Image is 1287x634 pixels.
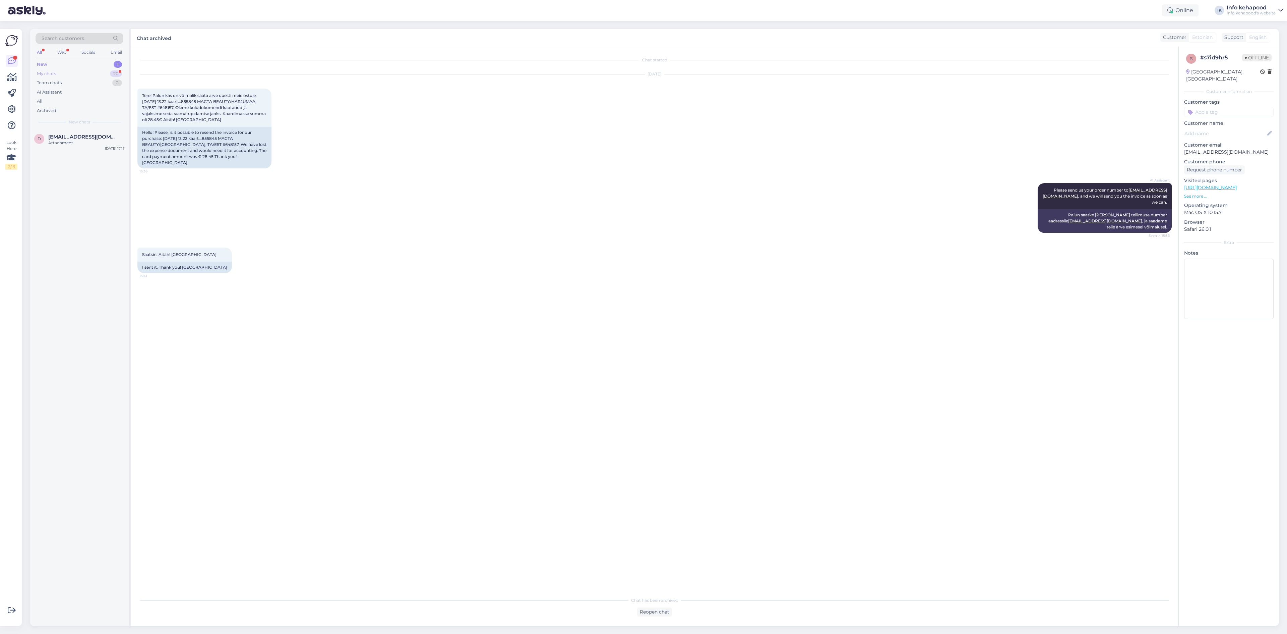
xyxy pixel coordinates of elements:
[137,127,271,168] div: Hello! Please, is it possible to resend the invoice for our purchase: [DATE] 13:22 kaart...855845...
[1227,5,1276,10] div: Info kehapood
[1200,54,1242,62] div: # s7id9hr5
[5,140,17,170] div: Look Here
[1162,4,1199,16] div: Online
[1227,10,1276,16] div: Info kehapood's website
[1242,54,1272,61] span: Offline
[1184,209,1274,216] p: Mac OS X 10.15.7
[1184,149,1274,156] p: [EMAIL_ADDRESS][DOMAIN_NAME]
[1184,142,1274,149] p: Customer email
[112,80,122,86] div: 0
[1184,158,1274,165] p: Customer phone
[37,107,56,114] div: Archived
[631,597,678,603] span: Chat has been archived
[142,93,267,122] span: Tere! Palun kas on võimalik saata arve uuesti meie ostule: [DATE] 13:22 kaart...855845 MACTA BEAU...
[1186,68,1260,83] div: [GEOGRAPHIC_DATA], [GEOGRAPHIC_DATA]
[1184,202,1274,209] p: Operating system
[114,61,122,68] div: 1
[37,89,62,96] div: AI Assistant
[1184,177,1274,184] p: Visited pages
[42,35,84,42] span: Search customers
[69,119,90,125] span: New chats
[637,607,672,617] div: Reopen chat
[139,169,165,174] span: 15:36
[137,71,1172,77] div: [DATE]
[37,80,62,86] div: Team chats
[1160,34,1186,41] div: Customer
[142,252,217,257] span: Saatsin. Aitäh! [GEOGRAPHIC_DATA]
[137,57,1172,63] div: Chat started
[1038,209,1172,233] div: Palun saatke [PERSON_NAME] tellimuse number aadressile , ja saadame teile arve esimesel võimalusel.
[1145,233,1170,238] span: Seen ✓ 15:36
[105,146,125,151] div: [DATE] 17:15
[1184,226,1274,233] p: Safari 26.0.1
[37,61,47,68] div: New
[1190,56,1192,61] span: s
[38,136,41,141] span: d
[5,34,18,47] img: Askly Logo
[110,70,122,77] div: 20
[137,262,232,273] div: I sent it. Thank you! [GEOGRAPHIC_DATA]
[1184,219,1274,226] p: Browser
[80,48,97,57] div: Socials
[1215,6,1224,15] div: IK
[109,48,123,57] div: Email
[1227,5,1283,16] a: Info kehapoodInfo kehapood's website
[1184,240,1274,246] div: Extra
[1184,99,1274,106] p: Customer tags
[137,33,171,42] label: Chat archived
[1184,107,1274,117] input: Add a tag
[1222,34,1243,41] div: Support
[1184,165,1245,174] div: Request phone number
[48,134,118,140] span: dourou.xristina@yahoo.gr
[1184,184,1237,191] a: [URL][DOMAIN_NAME]
[1184,120,1274,127] p: Customer name
[5,164,17,170] div: 2 / 3
[1043,188,1168,205] span: Please send us your order number to , and we will send you the invoice as soon as we can.
[1068,218,1142,223] a: [EMAIL_ADDRESS][DOMAIN_NAME]
[37,98,43,105] div: All
[48,140,125,146] div: Attachment
[1192,34,1213,41] span: Estonian
[139,273,165,278] span: 15:41
[37,70,56,77] div: My chats
[1145,178,1170,183] span: AI Assistant
[1184,130,1266,137] input: Add name
[1184,89,1274,95] div: Customer information
[36,48,43,57] div: All
[56,48,68,57] div: Web
[1184,250,1274,257] p: Notes
[1249,34,1267,41] span: English
[1184,193,1274,199] p: See more ...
